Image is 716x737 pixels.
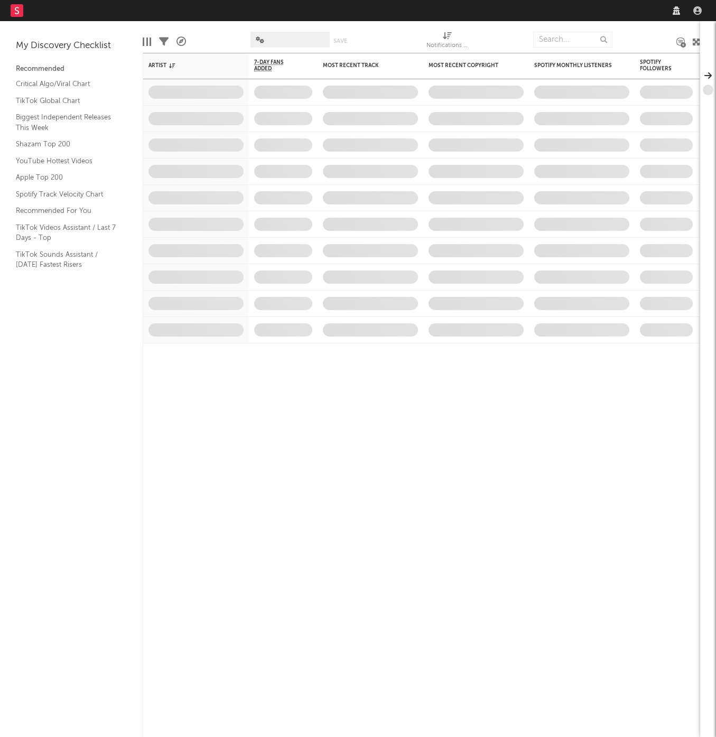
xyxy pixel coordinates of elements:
[16,78,116,90] a: Critical Algo/Viral Chart
[426,26,469,57] div: Notifications (Artist)
[143,26,151,57] div: Edit Columns
[16,222,116,244] a: TikTok Videos Assistant / Last 7 Days - Top
[16,138,116,150] a: Shazam Top 200
[640,59,677,72] div: Spotify Followers
[16,189,116,200] a: Spotify Track Velocity Chart
[254,59,296,72] span: 7-Day Fans Added
[16,63,127,76] div: Recommended
[533,32,612,48] input: Search...
[16,172,116,183] a: Apple Top 200
[159,26,169,57] div: Filters
[16,205,116,217] a: Recommended For You
[429,62,508,69] div: Most Recent Copyright
[534,62,613,69] div: Spotify Monthly Listeners
[323,62,402,69] div: Most Recent Track
[176,26,186,57] div: A&R Pipeline
[16,40,127,52] div: My Discovery Checklist
[16,155,116,167] a: YouTube Hottest Videos
[426,40,469,52] div: Notifications (Artist)
[16,111,116,133] a: Biggest Independent Releases This Week
[333,38,347,44] button: Save
[148,62,228,69] div: Artist
[16,95,116,107] a: TikTok Global Chart
[16,249,116,270] a: TikTok Sounds Assistant / [DATE] Fastest Risers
